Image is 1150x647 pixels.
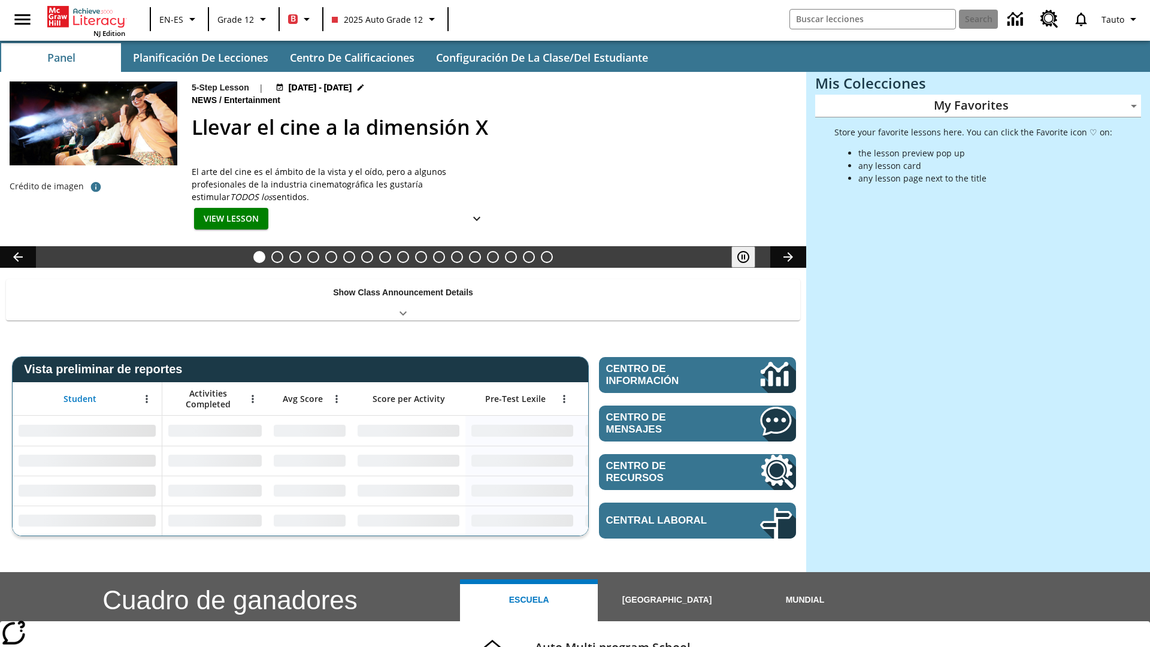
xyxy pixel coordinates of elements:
span: Pre-Test Lexile [485,394,546,404]
a: Centro de información [599,357,796,393]
button: Slide 3 Animal Partners [289,251,301,263]
button: Aug 18 - Aug 24 Elegir fechas [273,81,368,94]
button: Mundial [736,579,874,621]
button: Abrir menú [244,390,262,408]
button: Slide 2 Día del Trabajo [271,251,283,263]
button: Slide 17 El equilibrio de la Constitución [541,251,553,263]
p: Store your favorite lessons here. You can click the Favorite icon ♡ on: [834,126,1112,138]
p: 5-Step Lesson [192,81,249,94]
button: Boost El color de la clase es rojo. Cambiar el color de la clase. [283,8,319,30]
span: News [192,94,219,107]
div: No Data, [579,476,693,506]
button: Language: EN-ES, Selecciona un idioma [155,8,204,30]
div: No Data, [268,506,352,536]
span: Entertainment [224,94,283,107]
button: Grado: Grade 12, Elige un grado [213,8,275,30]
button: Pausar [731,246,755,268]
button: Escuela [460,579,598,621]
span: Student [63,394,96,404]
button: Configuración de la clase/del estudiante [426,43,658,72]
span: Activities Completed [168,388,247,410]
button: Slide 12 Pre-release lesson [451,251,463,263]
span: Tauto [1101,13,1124,26]
span: Centro de mensajes [606,412,724,436]
span: Centro de información [606,363,719,387]
span: | [259,81,264,94]
li: any lesson page next to the title [858,172,1112,185]
button: Slide 9 Fashion Forward in Ancient Rome [397,251,409,263]
input: search field [790,10,955,29]
span: / [219,95,222,105]
button: Carrusel de lecciones, seguir [770,246,806,268]
a: Notificaciones [1066,4,1097,35]
a: Centro de recursos, Se abrirá en una pestaña nueva. [1033,3,1066,35]
li: the lesson preview pop up [858,147,1112,159]
button: Slide 11 Mixed Practice: Citing Evidence [433,251,445,263]
button: Slide 16 Point of View [523,251,535,263]
div: Portada [47,4,125,38]
a: Central laboral [599,503,796,539]
div: Pausar [731,246,767,268]
div: No Data, [162,506,268,536]
span: EN-ES [159,13,183,26]
span: Grade 12 [217,13,254,26]
button: Slide 10 The Invasion of the Free CD [415,251,427,263]
li: any lesson card [858,159,1112,172]
button: Slide 13 Career Lesson [469,251,481,263]
div: My Favorites [815,95,1141,117]
span: B [290,11,296,26]
img: El panel situado frente a los asientos rocía con agua nebulizada al feliz público en un cine equi... [10,81,177,165]
span: NJ Edition [93,29,125,38]
div: No Data, [579,506,693,536]
div: No Data, [268,416,352,446]
span: 2025 Auto Grade 12 [332,13,423,26]
button: Panel [1,43,121,72]
h2: Llevar el cine a la dimensión X [192,112,792,143]
div: No Data, [162,446,268,476]
button: View Lesson [194,208,268,230]
p: Crédito de imagen [10,180,84,192]
div: No Data, [579,416,693,446]
div: No Data, [162,416,268,446]
span: Central laboral [606,515,724,527]
p: Show Class Announcement Details [333,286,473,299]
span: Avg Score [283,394,323,404]
button: Abrir menú [555,390,573,408]
div: No Data, [268,476,352,506]
div: Show Class Announcement Details [6,279,800,321]
button: Slide 7 Solar Power to the People [361,251,373,263]
button: Class: 2025 Auto Grade 12, Selecciona una clase [327,8,444,30]
div: No Data, [579,446,693,476]
div: No Data, [162,476,268,506]
button: Slide 6 The Last Homesteaders [343,251,355,263]
button: [GEOGRAPHIC_DATA] [598,579,736,621]
p: El arte del cine es el ámbito de la vista y el oído, pero a algunos profesionales de la industria... [192,165,491,203]
span: [DATE] - [DATE] [289,81,352,94]
span: Centro de recursos [606,460,724,484]
em: TODOS los [230,191,273,202]
div: No Data, [268,446,352,476]
h3: Mis Colecciones [815,75,1141,92]
a: Centro de información [1000,3,1033,36]
button: Slide 5 ¡Fuera! ¡Es privado! [325,251,337,263]
button: Slide 14 Between Two Worlds [487,251,499,263]
a: Centro de mensajes [599,406,796,442]
span: Vista preliminar de reportes [24,362,188,376]
button: Ver más [465,208,489,230]
button: Perfil/Configuración [1097,8,1145,30]
button: Centro de calificaciones [280,43,424,72]
button: Slide 4 ¿Los autos del futuro? [307,251,319,263]
button: Crédito de foto: The Asahi Shimbun vía Getty Images [84,176,108,198]
button: Abrir menú [138,390,156,408]
span: Score per Activity [373,394,445,404]
a: Centro de recursos, Se abrirá en una pestaña nueva. [599,454,796,490]
button: Abrir el menú lateral [5,2,40,37]
button: Slide 8 Attack of the Terrifying Tomatoes [379,251,391,263]
button: Slide 15 ¡Hurra por el Día de la Constitución! [505,251,517,263]
button: Planificación de lecciones [123,43,278,72]
a: Portada [47,5,125,29]
button: Slide 1 Llevar el cine a la dimensión X [253,251,265,263]
button: Abrir menú [328,390,346,408]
